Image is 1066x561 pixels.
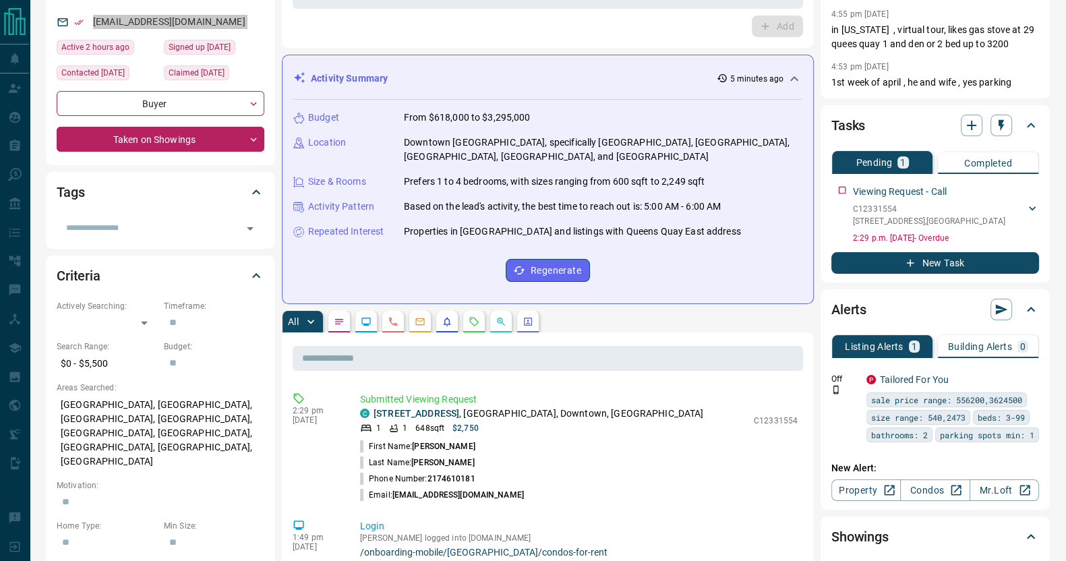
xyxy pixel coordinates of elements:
[308,225,384,239] p: Repeated Interest
[469,316,479,327] svg: Requests
[57,176,264,208] div: Tags
[360,440,475,452] p: First Name:
[900,158,906,167] p: 1
[374,407,703,421] p: , [GEOGRAPHIC_DATA], Downtown, [GEOGRAPHIC_DATA]
[57,341,157,353] p: Search Range:
[57,40,157,59] div: Fri Aug 15 2025
[831,109,1039,142] div: Tasks
[57,65,157,84] div: Thu Feb 29 2024
[404,200,721,214] p: Based on the lead's activity, the best time to reach out is: 5:00 AM - 6:00 AM
[360,489,524,501] p: Email:
[61,66,125,80] span: Contacted [DATE]
[57,300,157,312] p: Actively Searching:
[361,316,372,327] svg: Lead Browsing Activity
[404,175,705,189] p: Prefers 1 to 4 bedrooms, with sizes ranging from 600 sqft to 2,249 sqft
[831,385,841,394] svg: Push Notification Only
[241,219,260,238] button: Open
[831,252,1039,274] button: New Task
[360,519,798,533] p: Login
[866,375,876,384] div: property.ca
[427,474,475,483] span: 2174610181
[293,415,340,425] p: [DATE]
[57,394,264,473] p: [GEOGRAPHIC_DATA], [GEOGRAPHIC_DATA], [GEOGRAPHIC_DATA], [GEOGRAPHIC_DATA], [GEOGRAPHIC_DATA], [G...
[831,521,1039,553] div: Showings
[730,73,783,85] p: 5 minutes ago
[853,215,1005,227] p: [STREET_ADDRESS] , [GEOGRAPHIC_DATA]
[496,316,506,327] svg: Opportunities
[308,136,346,150] p: Location
[293,66,802,91] div: Activity Summary5 minutes ago
[288,317,299,326] p: All
[831,461,1039,475] p: New Alert:
[360,456,475,469] p: Last Name:
[360,392,798,407] p: Submitted Viewing Request
[853,185,947,199] p: Viewing Request - Call
[57,382,264,394] p: Areas Searched:
[392,490,524,500] span: [EMAIL_ADDRESS][DOMAIN_NAME]
[831,76,1039,90] p: 1st week of april , he and wife , yes parking
[360,547,798,558] a: /onboarding-mobile/[GEOGRAPHIC_DATA]/condos-for-rent
[871,393,1022,407] span: sale price range: 556200,3624500
[308,111,339,125] p: Budget
[293,406,340,415] p: 2:29 pm
[523,316,533,327] svg: Agent Actions
[831,526,889,548] h2: Showings
[831,299,866,320] h2: Alerts
[388,316,398,327] svg: Calls
[74,18,84,27] svg: Email Verified
[754,415,798,427] p: C12331554
[856,158,892,167] p: Pending
[978,411,1025,424] span: beds: 3-99
[970,479,1039,501] a: Mr.Loft
[831,62,889,71] p: 4:53 pm [DATE]
[57,91,264,116] div: Buyer
[404,136,802,164] p: Downtown [GEOGRAPHIC_DATA], specifically [GEOGRAPHIC_DATA], [GEOGRAPHIC_DATA], [GEOGRAPHIC_DATA],...
[374,408,459,419] a: [STREET_ADDRESS]
[940,428,1034,442] span: parking spots min: 1
[57,353,157,375] p: $0 - $5,500
[831,293,1039,326] div: Alerts
[831,23,1039,51] p: in [US_STATE] , virtual tour, likes gas stove at 29 quees quay 1 and den or 2 bed up to 3200
[360,409,369,418] div: condos.ca
[164,40,264,59] div: Sun Feb 18 2024
[452,422,479,434] p: $2,750
[964,158,1012,168] p: Completed
[506,259,590,282] button: Regenerate
[57,520,157,532] p: Home Type:
[948,342,1012,351] p: Building Alerts
[831,479,901,501] a: Property
[93,16,245,27] a: [EMAIL_ADDRESS][DOMAIN_NAME]
[831,9,889,19] p: 4:55 pm [DATE]
[169,66,225,80] span: Claimed [DATE]
[912,342,917,351] p: 1
[871,428,928,442] span: bathrooms: 2
[57,479,264,492] p: Motivation:
[853,203,1005,215] p: C12331554
[853,200,1039,230] div: C12331554[STREET_ADDRESS],[GEOGRAPHIC_DATA]
[376,422,381,434] p: 1
[164,520,264,532] p: Min Size:
[404,225,741,239] p: Properties in [GEOGRAPHIC_DATA] and listings with Queens Quay East address
[871,411,966,424] span: size range: 540,2473
[308,200,374,214] p: Activity Pattern
[853,232,1039,244] p: 2:29 p.m. [DATE] - Overdue
[900,479,970,501] a: Condos
[164,341,264,353] p: Budget:
[164,300,264,312] p: Timeframe:
[880,374,949,385] a: Tailored For You
[57,265,100,287] h2: Criteria
[308,175,366,189] p: Size & Rooms
[1020,342,1026,351] p: 0
[57,181,84,203] h2: Tags
[164,65,264,84] div: Tue Feb 20 2024
[845,342,904,351] p: Listing Alerts
[411,458,474,467] span: [PERSON_NAME]
[360,473,475,485] p: Phone Number:
[169,40,231,54] span: Signed up [DATE]
[404,111,531,125] p: From $618,000 to $3,295,000
[831,373,858,385] p: Off
[334,316,345,327] svg: Notes
[403,422,407,434] p: 1
[293,533,340,542] p: 1:49 pm
[831,115,865,136] h2: Tasks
